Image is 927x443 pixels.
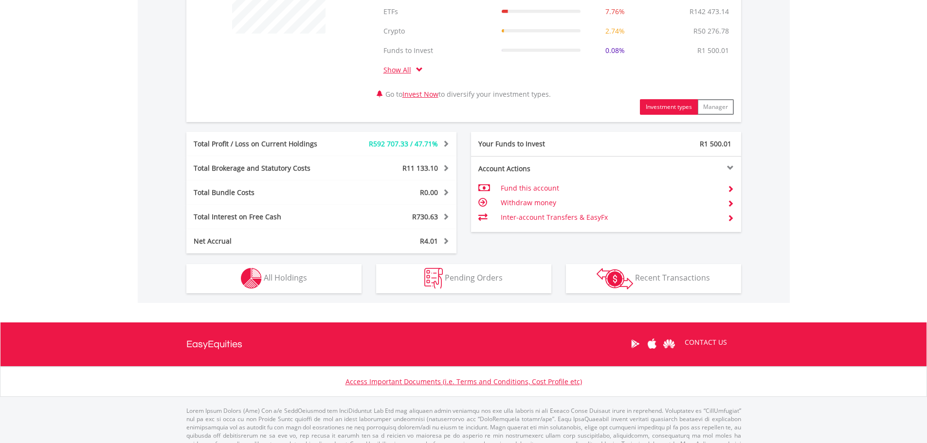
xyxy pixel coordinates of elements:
button: Recent Transactions [566,264,741,293]
td: Crypto [379,21,497,41]
span: All Holdings [264,272,307,283]
a: Google Play [627,329,644,359]
a: EasyEquities [186,322,242,366]
a: Apple [644,329,661,359]
img: pending_instructions-wht.png [424,268,443,289]
td: 0.08% [585,41,645,60]
td: Withdraw money [501,195,719,210]
td: Funds to Invest [379,41,497,60]
td: R50 276.78 [689,21,734,41]
a: Invest Now [402,89,438,99]
span: R730.63 [412,212,438,221]
td: Fund this account [501,181,719,195]
td: 7.76% [585,2,645,21]
span: R1 500.01 [700,139,731,148]
a: CONTACT US [678,329,734,356]
span: R4.01 [420,236,438,246]
div: Total Bundle Costs [186,188,344,197]
div: Total Brokerage and Statutory Costs [186,163,344,173]
span: Pending Orders [445,272,503,283]
button: Pending Orders [376,264,551,293]
div: Total Interest on Free Cash [186,212,344,222]
span: R0.00 [420,188,438,197]
td: ETFs [379,2,497,21]
td: R142 473.14 [685,2,734,21]
div: Net Accrual [186,236,344,246]
div: Total Profit / Loss on Current Holdings [186,139,344,149]
span: Recent Transactions [635,272,710,283]
div: Your Funds to Invest [471,139,606,149]
span: R11 133.10 [402,163,438,173]
img: holdings-wht.png [241,268,262,289]
button: Manager [697,99,734,115]
button: All Holdings [186,264,362,293]
td: Inter-account Transfers & EasyFx [501,210,719,225]
a: Huawei [661,329,678,359]
td: R1 500.01 [692,41,734,60]
div: Account Actions [471,164,606,174]
span: R592 707.33 / 47.71% [369,139,438,148]
a: Show All [383,65,416,74]
td: 2.74% [585,21,645,41]
a: Access Important Documents (i.e. Terms and Conditions, Cost Profile etc) [345,377,582,386]
img: transactions-zar-wht.png [597,268,633,289]
button: Investment types [640,99,698,115]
